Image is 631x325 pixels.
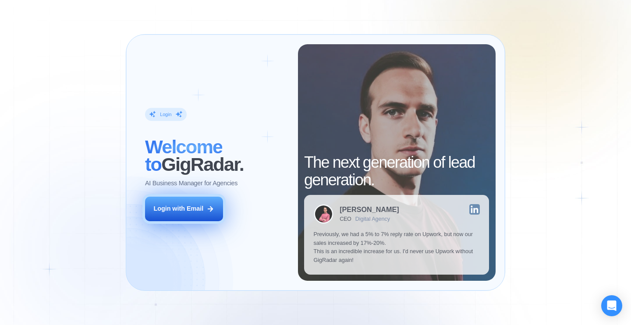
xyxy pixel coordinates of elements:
[145,179,238,188] p: AI Business Manager for Agencies
[304,154,489,188] h2: The next generation of lead generation.
[145,138,288,173] h2: ‍ GigRadar.
[340,216,351,222] div: CEO
[314,230,480,265] p: Previously, we had a 5% to 7% reply rate on Upwork, but now our sales increased by 17%-20%. This ...
[160,111,171,117] div: Login
[601,295,622,316] div: Open Intercom Messenger
[340,206,399,213] div: [PERSON_NAME]
[153,205,203,213] div: Login with Email
[355,216,390,222] div: Digital Agency
[145,197,223,221] button: Login with Email
[145,136,222,175] span: Welcome to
